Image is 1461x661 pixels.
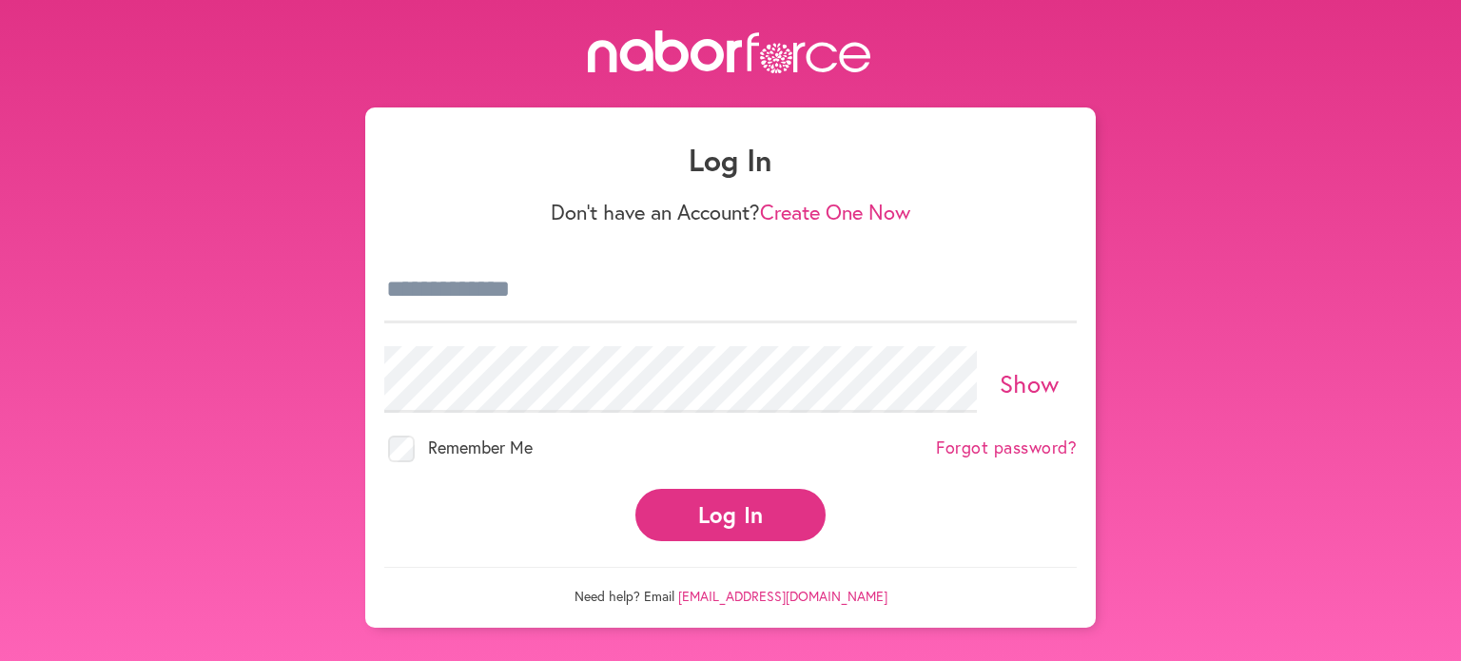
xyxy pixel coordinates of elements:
[635,489,826,541] button: Log In
[936,437,1077,458] a: Forgot password?
[678,587,887,605] a: [EMAIL_ADDRESS][DOMAIN_NAME]
[428,436,533,458] span: Remember Me
[384,567,1077,605] p: Need help? Email
[1000,367,1060,399] a: Show
[760,198,910,225] a: Create One Now
[384,200,1077,224] p: Don't have an Account?
[384,142,1077,178] h1: Log In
